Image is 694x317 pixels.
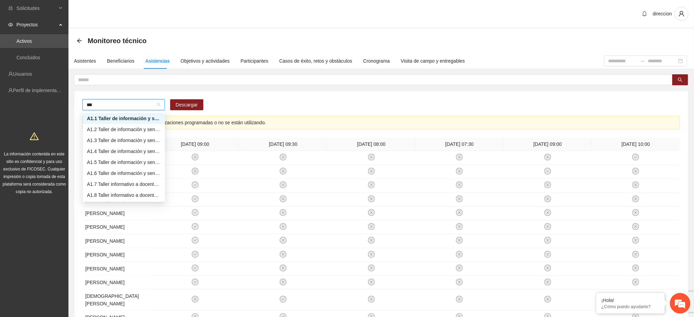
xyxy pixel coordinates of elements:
span: close-circle [632,195,639,202]
div: A1.7 Taller informativo a docentes sobre protocolo único de actuación en casos de violencia sexua... [83,179,165,190]
span: close-circle [632,181,639,188]
span: close-circle [456,181,463,188]
div: A1.5 Taller de información y sensibilización sobre violencia sexual infantil para referentes fami... [87,158,161,166]
span: close-circle [280,237,287,244]
span: check-circle [632,154,639,161]
div: Chatee con nosotros ahora [36,35,115,44]
div: A1.2 Taller de información y sensibilización sobre violencia sexual infantil para referentes fami... [83,124,165,135]
span: close-circle [192,154,199,161]
span: inbox [8,6,13,11]
span: check-circle [192,181,199,188]
span: Monitoreo técnico [88,35,147,46]
button: Descargar [170,99,203,110]
div: A1.1 Taller de información y sensibilización sobre violencia sexual infantil para referentes fami... [83,113,165,124]
span: close-circle [544,209,551,216]
span: close-circle [544,251,551,258]
span: close-circle [632,279,639,286]
span: close-circle [456,223,463,230]
span: close-circle [280,279,287,286]
span: Proyectos [16,18,57,31]
span: close-circle [456,237,463,244]
div: A1.1 Taller de información y sensibilización sobre violencia sexual infantil para referentes fami... [87,115,161,122]
span: arrow-left [77,38,82,43]
span: close-circle [544,223,551,230]
div: Minimizar ventana de chat en vivo [112,3,129,20]
span: close-circle [280,209,287,216]
td: [PERSON_NAME] [83,262,151,276]
td: [DEMOGRAPHIC_DATA][PERSON_NAME] [83,290,151,310]
span: close-circle [192,168,199,175]
div: Casos de éxito, retos y obstáculos [279,57,352,65]
span: user [675,11,688,17]
span: close-circle [280,265,287,271]
span: close-circle [368,209,375,216]
span: close-circle [632,223,639,230]
textarea: Escriba su mensaje y pulse “Intro” [3,187,130,211]
td: [PERSON_NAME] [83,165,151,179]
th: [DATE] 07:30 [416,138,504,151]
td: [PERSON_NAME] [83,234,151,248]
span: close-circle [456,251,463,258]
span: close-circle [280,251,287,258]
span: close-circle [192,296,199,303]
span: bell [640,11,650,16]
span: check-circle [192,279,199,286]
th: [DATE] 09:30 [239,138,328,151]
span: close-circle [368,181,375,188]
div: A1.3 Taller de información y sensibilización sobre violencia sexual infantil para referentes fami... [87,137,161,144]
div: Asistencias [146,57,170,65]
th: [DATE] 09:00 [504,138,592,151]
span: close-circle [368,296,375,303]
span: close-circle [368,168,375,175]
span: close-circle [280,154,287,161]
span: direccion [653,11,672,16]
span: close-circle [544,265,551,271]
span: close-circle [632,237,639,244]
span: close-circle [632,209,639,216]
span: close-circle [544,154,551,161]
span: check-circle [544,168,551,175]
div: A1.4 Taller de información y sensibilización sobre violencia sexual infantil para referentes fami... [87,148,161,155]
span: close-circle [456,195,463,202]
a: Concluidos [16,55,40,60]
button: search [672,74,688,85]
span: close-circle [280,181,287,188]
span: close-circle [632,265,639,271]
span: close-circle [368,251,375,258]
span: close-circle [456,154,463,161]
div: Participantes [241,57,268,65]
td: [PERSON_NAME] [83,276,151,290]
span: close-circle [544,237,551,244]
div: ¡Hola! [602,297,660,303]
div: A1.6 Taller de información y sensibilización sobre violencia sexual infantil para referentes fami... [83,168,165,179]
td: [PERSON_NAME] [83,151,151,165]
div: A1.8 Taller informativo a docentes sobre protocolo único de actuación en casos de violencia sexua... [87,191,161,199]
span: eye [8,22,13,27]
div: Objetivos y actividades [181,57,230,65]
td: [PERSON_NAME] [83,193,151,207]
td: [PERSON_NAME] [83,248,151,262]
div: A1.6 Taller de información y sensibilización sobre violencia sexual infantil para referentes fami... [87,169,161,177]
span: close-circle [368,195,375,202]
span: close-circle [280,168,287,175]
span: check-circle [192,195,199,202]
span: check-circle [280,296,287,303]
span: check-circle [192,209,199,216]
span: to [640,58,645,64]
span: close-circle [544,181,551,188]
span: close-circle [456,279,463,286]
td: [PERSON_NAME] [83,179,151,193]
div: A1.7 Taller informativo a docentes sobre protocolo único de actuación en casos de violencia sexua... [87,180,161,188]
th: Asistente [83,138,151,151]
span: Estamos en línea. [40,91,94,161]
span: check-circle [192,265,199,271]
span: close-circle [368,237,375,244]
span: check-circle [192,251,199,258]
button: user [675,7,689,21]
div: Beneficiarios [107,57,135,65]
span: close-circle [368,265,375,271]
td: [PERSON_NAME] [83,220,151,234]
span: Descargar [176,101,198,109]
div: Cronograma [363,57,390,65]
div: A1.4 Taller de información y sensibilización sobre violencia sexual infantil para referentes fami... [83,146,165,157]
